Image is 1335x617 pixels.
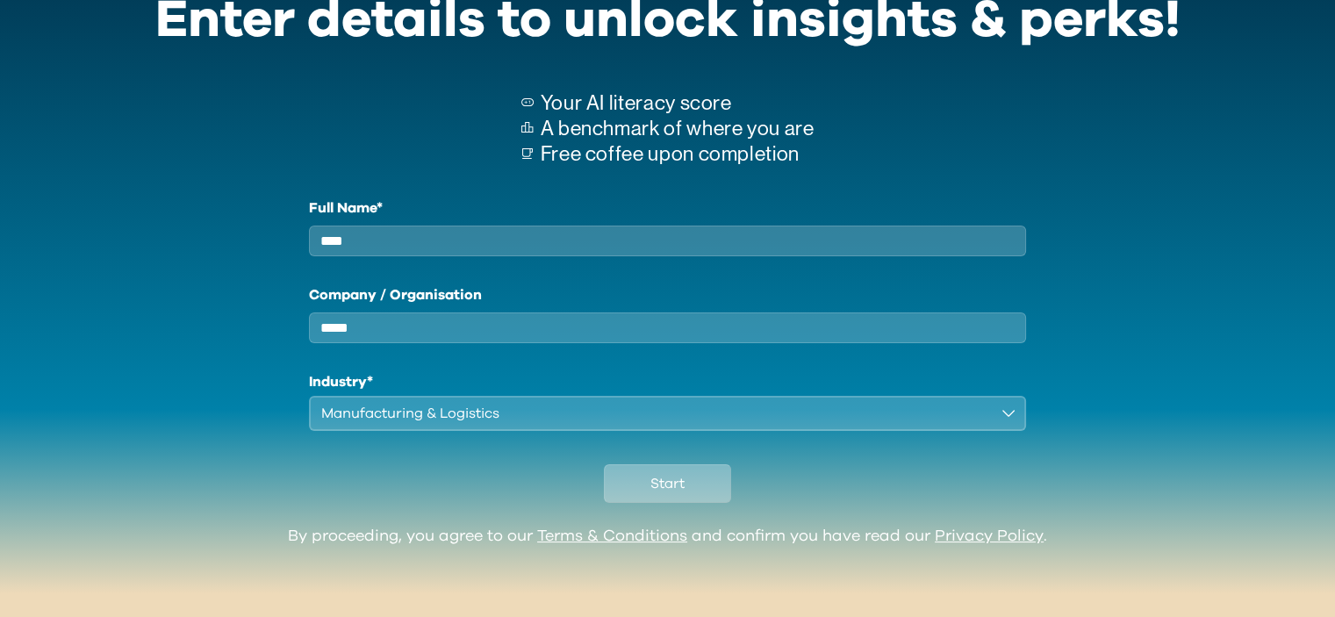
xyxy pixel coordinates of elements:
button: Manufacturing & Logistics [309,396,1027,431]
p: Your AI literacy score [541,90,815,116]
div: Manufacturing & Logistics [321,403,990,424]
p: A benchmark of where you are [541,116,815,141]
p: Free coffee upon completion [541,141,815,167]
span: Start [650,473,685,494]
label: Company / Organisation [309,284,1027,305]
label: Full Name* [309,197,1027,219]
div: By proceeding, you agree to our and confirm you have read our . [288,527,1047,547]
a: Terms & Conditions [537,528,687,544]
a: Privacy Policy [935,528,1044,544]
button: Start [604,464,731,503]
h1: Industry* [309,371,1027,392]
